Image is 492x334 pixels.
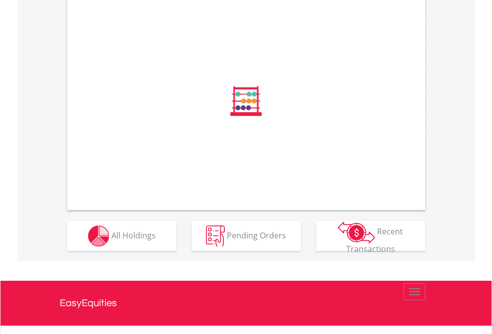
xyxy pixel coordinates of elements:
[206,225,225,247] img: pending_instructions-wht.png
[338,222,375,243] img: transactions-zar-wht.png
[111,229,156,240] span: All Holdings
[88,225,109,247] img: holdings-wht.png
[227,229,286,240] span: Pending Orders
[192,221,301,251] button: Pending Orders
[60,281,433,326] a: EasyEquities
[316,221,425,251] button: Recent Transactions
[67,221,177,251] button: All Holdings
